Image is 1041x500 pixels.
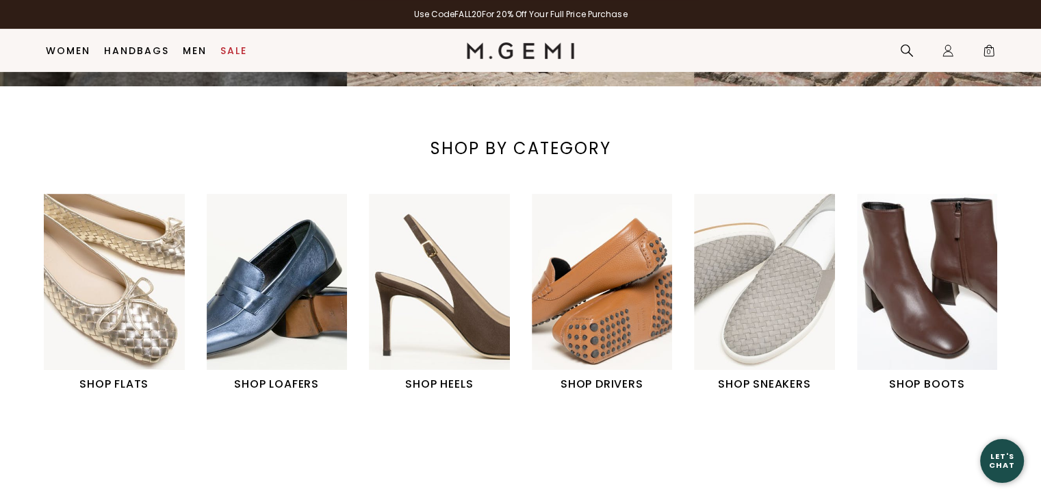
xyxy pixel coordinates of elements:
a: Handbags [104,45,169,56]
h1: SHOP DRIVERS [532,376,673,392]
img: M.Gemi [467,42,574,59]
div: 4 / 6 [532,194,695,392]
a: Men [183,45,207,56]
a: Women [46,45,90,56]
div: Let's Chat [980,452,1024,469]
div: 5 / 6 [694,194,857,392]
span: 0 [982,47,996,60]
h1: SHOP HEELS [369,376,510,392]
a: SHOP BOOTS [857,194,998,392]
div: SHOP BY CATEGORY [390,138,650,160]
h1: SHOP SNEAKERS [694,376,835,392]
a: SHOP LOAFERS [207,194,348,392]
strong: FALL20 [454,8,482,20]
div: 3 / 6 [369,194,532,392]
a: SHOP HEELS [369,194,510,392]
h1: SHOP FLATS [44,376,185,392]
div: 1 / 6 [44,194,207,392]
div: 6 / 6 [857,194,1020,392]
h1: SHOP LOAFERS [207,376,348,392]
a: Sale [220,45,247,56]
a: SHOP SNEAKERS [694,194,835,392]
div: 2 / 6 [207,194,370,392]
h1: SHOP BOOTS [857,376,998,392]
a: SHOP DRIVERS [532,194,673,392]
a: SHOP FLATS [44,194,185,392]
